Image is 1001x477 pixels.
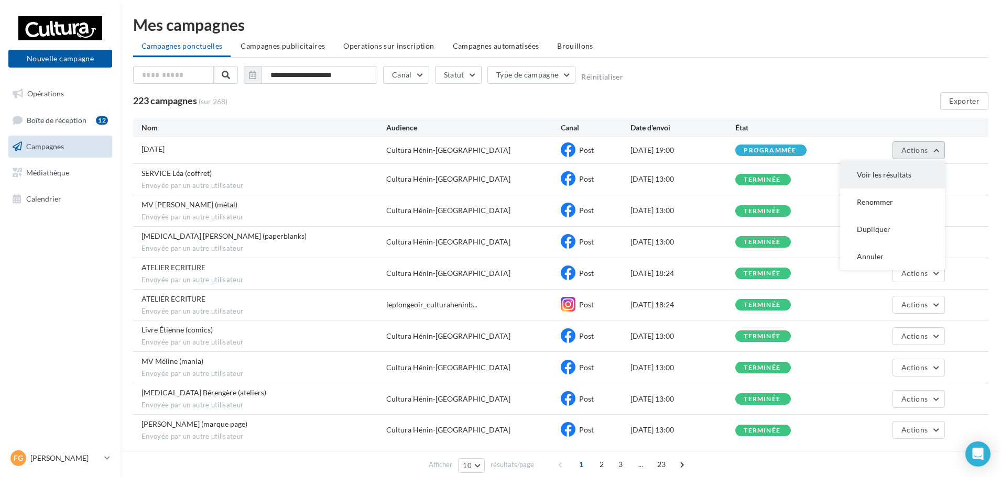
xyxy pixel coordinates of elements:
[840,243,945,270] button: Annuler
[386,268,510,279] div: Cultura Hénin-[GEOGRAPHIC_DATA]
[579,237,594,246] span: Post
[630,145,735,156] div: [DATE] 19:00
[6,188,114,210] a: Calendrier
[744,333,780,340] div: terminée
[386,174,510,184] div: Cultura Hénin-[GEOGRAPHIC_DATA]
[6,83,114,105] a: Opérations
[630,268,735,279] div: [DATE] 18:24
[8,448,112,468] a: FG [PERSON_NAME]
[383,66,429,84] button: Canal
[142,169,212,178] span: SERVICE Léa (coffret)
[429,460,452,470] span: Afficher
[630,123,735,133] div: Date d'envoi
[901,146,928,154] span: Actions
[26,168,69,177] span: Médiathèque
[840,188,945,216] button: Renommer
[6,162,114,184] a: Médiathèque
[893,141,945,159] button: Actions
[557,41,593,50] span: Brouillons
[386,362,510,373] div: Cultura Hénin-[GEOGRAPHIC_DATA]
[142,244,386,253] span: Envoyée par un autre utilisateur
[6,136,114,158] a: Campagnes
[386,145,510,156] div: Cultura Hénin-[GEOGRAPHIC_DATA]
[26,142,64,151] span: Campagnes
[630,299,735,310] div: [DATE] 18:24
[487,66,576,84] button: Type de campagne
[26,194,61,203] span: Calendrier
[579,394,594,403] span: Post
[142,325,213,334] span: Livre Étienne (comics)
[593,456,610,473] span: 2
[744,427,780,434] div: terminée
[901,300,928,309] span: Actions
[142,263,205,272] span: ATELIER ECRITURE
[142,231,307,240] span: PCE Cindy (paperblanks)
[893,264,945,282] button: Actions
[940,92,988,110] button: Exporter
[579,206,594,215] span: Post
[893,421,945,439] button: Actions
[893,359,945,376] button: Actions
[630,331,735,341] div: [DATE] 13:00
[343,41,434,50] span: Operations sur inscription
[630,394,735,404] div: [DATE] 13:00
[142,357,203,365] span: MV Méline (mania)
[142,432,386,441] span: Envoyée par un autre utilisateur
[893,327,945,345] button: Actions
[458,458,485,473] button: 10
[901,394,928,403] span: Actions
[133,95,197,106] span: 223 campagnes
[630,425,735,435] div: [DATE] 13:00
[30,453,100,463] p: [PERSON_NAME]
[386,123,561,133] div: Audience
[840,161,945,188] button: Voir les résultats
[633,456,649,473] span: ...
[27,115,86,124] span: Boîte de réception
[142,123,386,133] div: Nom
[142,307,386,316] span: Envoyée par un autre utilisateur
[96,116,108,125] div: 12
[630,205,735,216] div: [DATE] 13:00
[581,73,623,81] button: Réinitialiser
[142,275,386,285] span: Envoyée par un autre utilisateur
[142,294,205,303] span: ATELIER ECRITURE
[630,174,735,184] div: [DATE] 13:00
[630,237,735,247] div: [DATE] 13:00
[901,269,928,278] span: Actions
[744,176,780,183] div: terminée
[965,441,991,467] div: Open Intercom Messenger
[744,364,780,371] div: terminée
[744,396,780,403] div: terminée
[612,456,629,473] span: 3
[630,362,735,373] div: [DATE] 13:00
[579,269,594,278] span: Post
[579,146,594,154] span: Post
[579,174,594,183] span: Post
[840,216,945,243] button: Dupliquer
[893,296,945,314] button: Actions
[744,239,780,246] div: terminée
[6,109,114,131] a: Boîte de réception12
[435,66,482,84] button: Statut
[893,390,945,408] button: Actions
[386,394,510,404] div: Cultura Hénin-[GEOGRAPHIC_DATA]
[744,147,796,154] div: programmée
[27,89,64,98] span: Opérations
[744,208,780,215] div: terminée
[573,456,590,473] span: 1
[142,181,386,191] span: Envoyée par un autre utilisateur
[142,419,247,428] span: Livré Nathan (marque page)
[561,123,630,133] div: Canal
[142,369,386,379] span: Envoyée par un autre utilisateur
[142,200,237,209] span: MV Nico (métal)
[133,17,988,32] div: Mes campagnes
[386,299,477,310] span: leplongeoir_culturaheninb...
[901,363,928,372] span: Actions
[463,461,472,470] span: 10
[653,456,670,473] span: 23
[386,237,510,247] div: Cultura Hénin-[GEOGRAPHIC_DATA]
[241,41,325,50] span: Campagnes publicitaires
[142,401,386,410] span: Envoyée par un autre utilisateur
[386,331,510,341] div: Cultura Hénin-[GEOGRAPHIC_DATA]
[735,123,840,133] div: État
